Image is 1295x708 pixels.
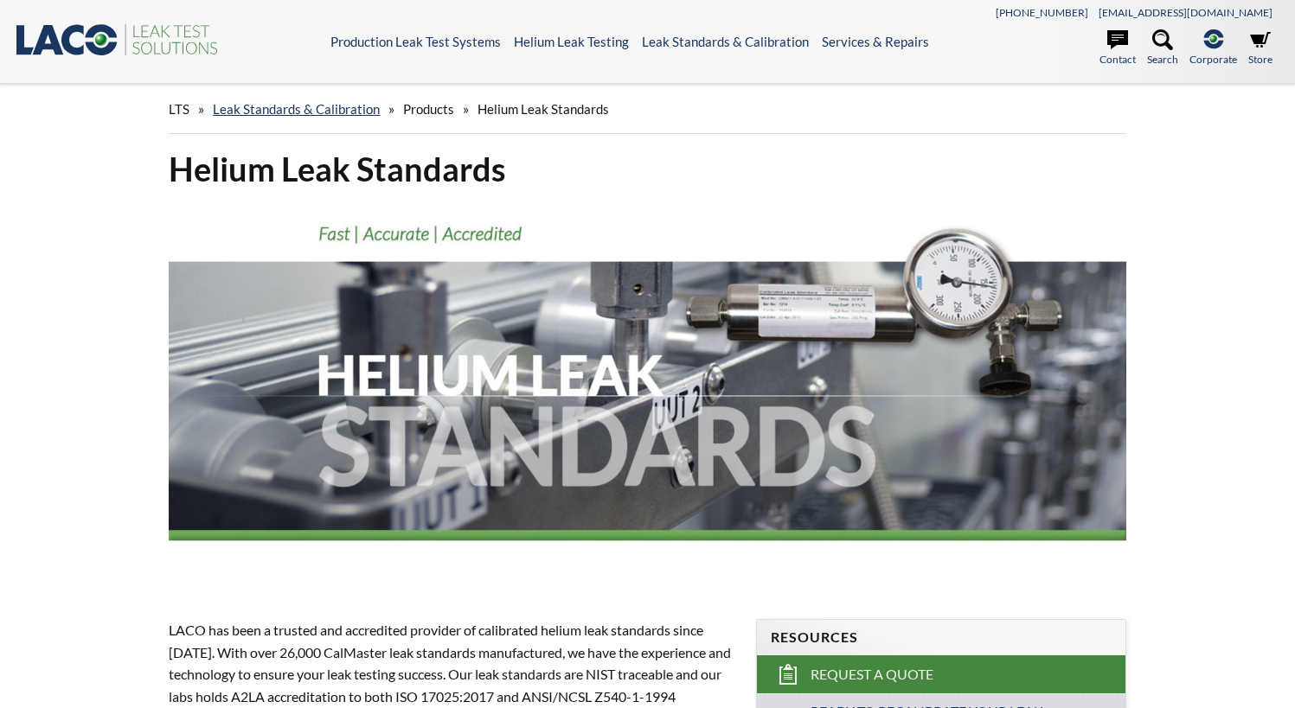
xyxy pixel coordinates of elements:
[996,6,1088,19] a: [PHONE_NUMBER]
[771,628,1112,647] h4: Resources
[478,101,609,117] span: Helium Leak Standards
[1147,29,1178,67] a: Search
[811,666,933,684] span: Request a Quote
[642,34,809,49] a: Leak Standards & Calibration
[169,148,1125,190] h1: Helium Leak Standards
[1099,6,1273,19] a: [EMAIL_ADDRESS][DOMAIN_NAME]
[1099,29,1136,67] a: Contact
[1189,51,1237,67] span: Corporate
[169,101,189,117] span: LTS
[822,34,929,49] a: Services & Repairs
[213,101,380,117] a: Leak Standards & Calibration
[403,101,454,117] span: Products
[1248,29,1273,67] a: Store
[757,655,1125,693] a: Request a Quote
[330,34,501,49] a: Production Leak Test Systems
[169,85,1125,134] div: » » »
[169,204,1125,587] img: Helium Leak Standards header
[514,34,629,49] a: Helium Leak Testing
